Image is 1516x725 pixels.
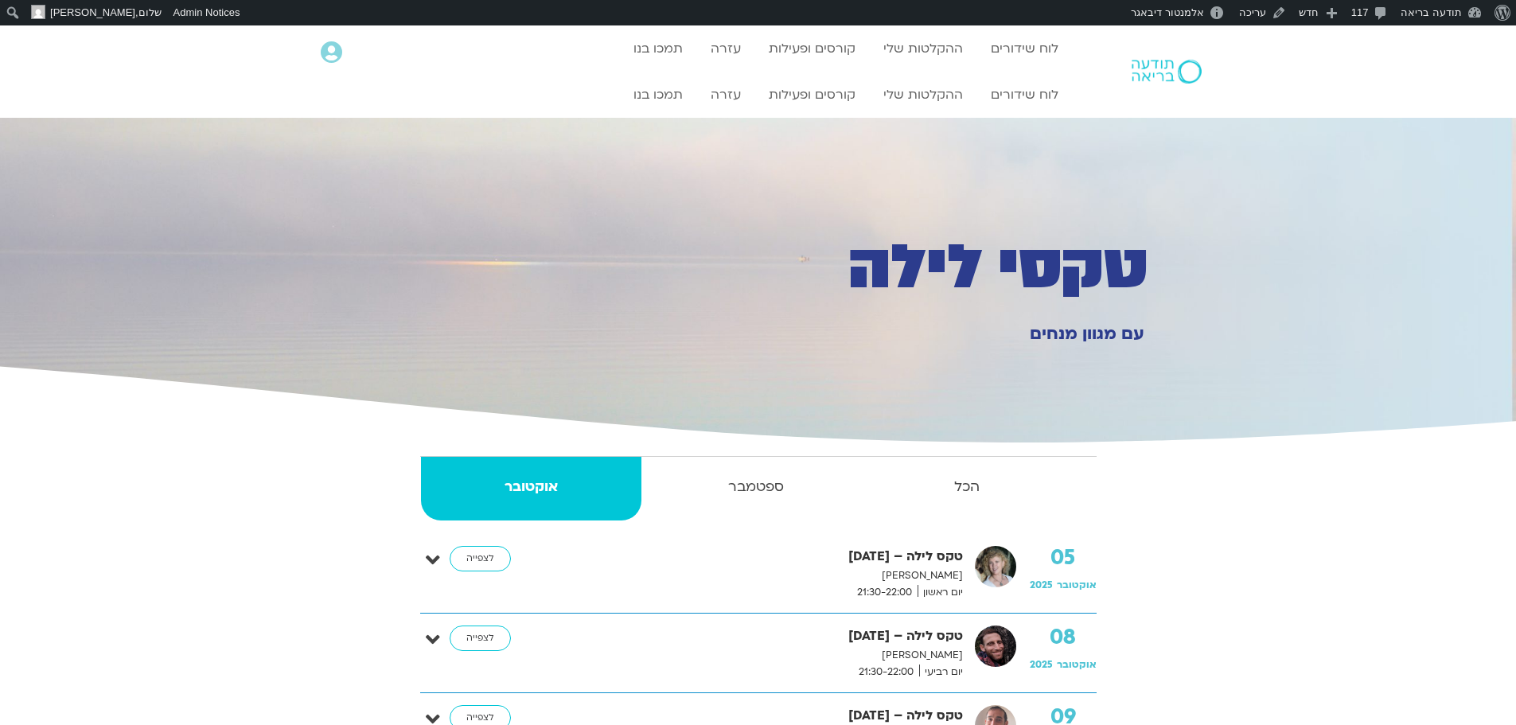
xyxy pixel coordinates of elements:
span: 21:30-22:00 [853,664,919,680]
a: לוח שידורים [983,33,1066,64]
img: תודעה בריאה [1132,60,1202,84]
a: אוקטובר [421,457,641,520]
span: יום רביעי [919,664,963,680]
p: [PERSON_NAME] [545,567,963,584]
a: קורסים ופעילות [761,80,863,110]
span: אוקטובר [1057,579,1097,591]
strong: אוקטובר [421,475,641,499]
span: אוקטובר [1057,658,1097,671]
span: [PERSON_NAME] [50,6,135,18]
span: 21:30-22:00 [852,584,918,601]
span: 2025 [1030,658,1053,671]
strong: 08 [1030,626,1097,649]
strong: הכל [871,475,1063,499]
a: עזרה [703,33,749,64]
a: תמכו בנו [625,33,691,64]
strong: 05 [1030,546,1097,570]
a: הכל [871,457,1063,520]
a: עזרה [703,80,749,110]
a: תמכו בנו [625,80,691,110]
a: ההקלטות שלי [875,33,971,64]
a: ההקלטות שלי [875,80,971,110]
strong: ספטמבר [645,475,867,499]
a: קורסים ופעילות [761,33,863,64]
h1: טקסי לילה [605,240,1148,297]
a: לצפייה [450,626,511,651]
a: לצפייה [450,546,511,571]
strong: טקס לילה – [DATE] [545,626,963,647]
span: 2025 [1030,579,1053,591]
h2: עם מגוון מנחים [884,325,1144,344]
a: לוח שידורים [983,80,1066,110]
p: [PERSON_NAME] [545,647,963,664]
strong: טקס לילה – [DATE] [545,546,963,567]
span: יום ראשון [918,584,963,601]
a: ספטמבר [645,457,867,520]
